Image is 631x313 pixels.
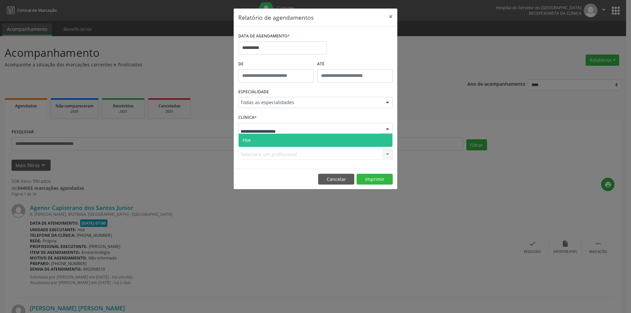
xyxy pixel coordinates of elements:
[238,31,290,41] label: DATA DE AGENDAMENTO
[318,174,354,185] button: Cancelar
[238,59,314,69] label: De
[238,13,314,22] h5: Relatório de agendamentos
[384,9,397,25] button: Close
[317,59,393,69] label: ATÉ
[238,87,269,97] label: ESPECIALIDADE
[357,174,393,185] button: Imprimir
[241,99,379,106] span: Todas as especialidades
[238,113,257,123] label: CLÍNICA
[243,137,251,143] span: Hse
